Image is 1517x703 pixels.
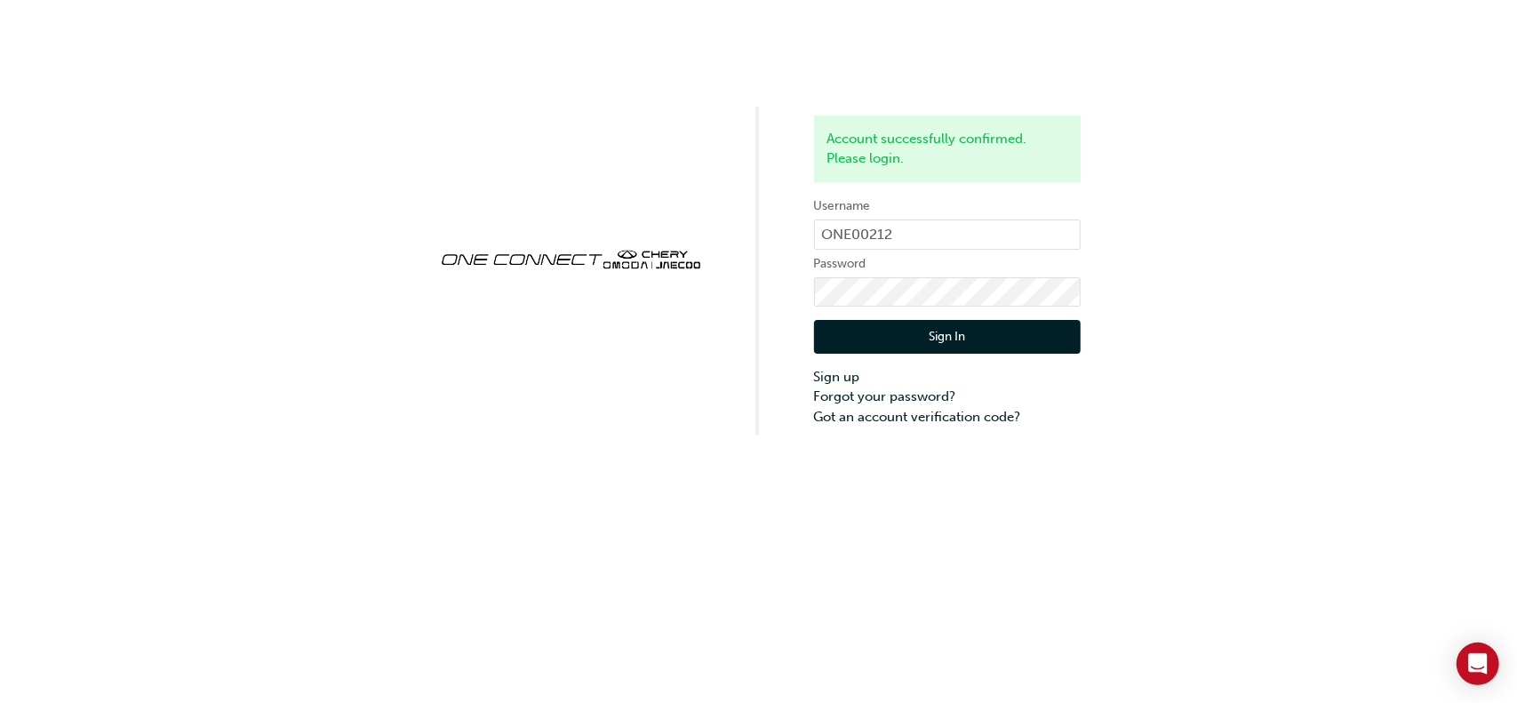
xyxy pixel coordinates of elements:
label: Username [814,196,1081,217]
div: Open Intercom Messenger [1457,643,1499,685]
a: Got an account verification code? [814,407,1081,427]
button: Sign In [814,320,1081,354]
a: Forgot your password? [814,387,1081,407]
div: Account successfully confirmed. Please login. [814,116,1081,182]
a: Sign up [814,367,1081,387]
input: Username [814,220,1081,250]
label: Password [814,253,1081,275]
img: oneconnect [437,235,704,281]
